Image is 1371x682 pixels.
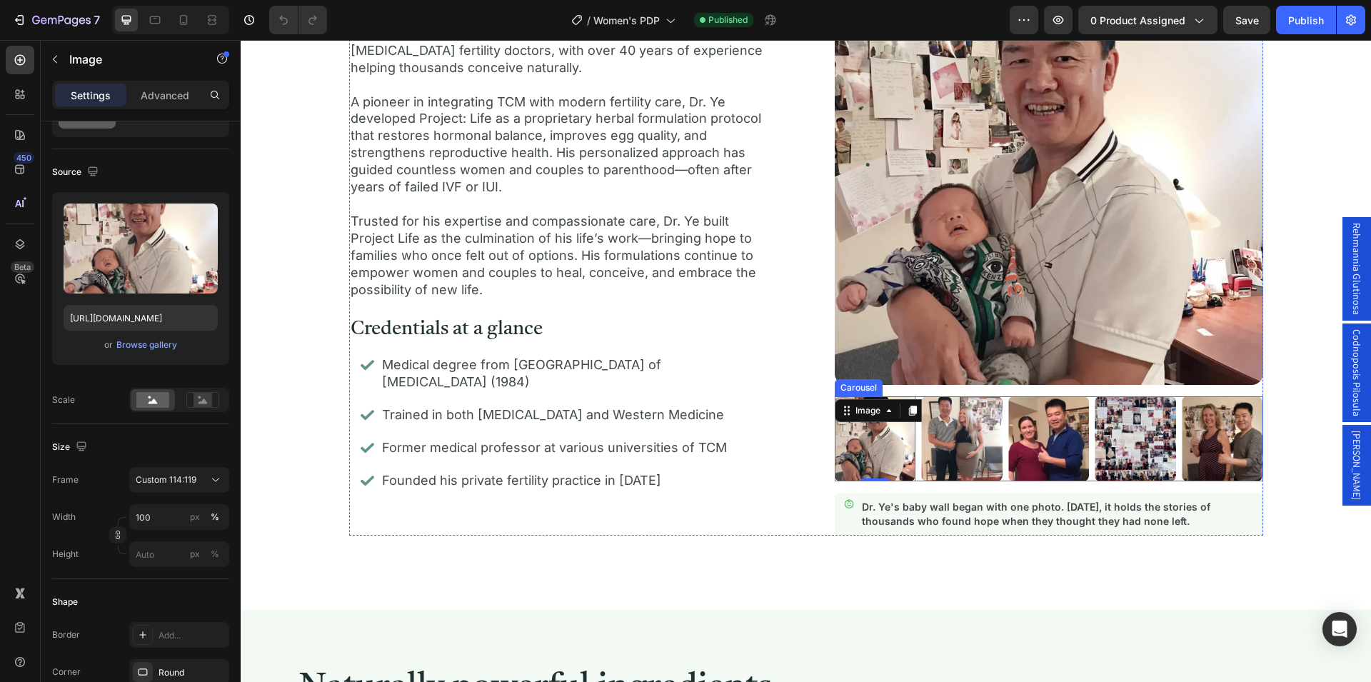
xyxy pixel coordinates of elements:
[1276,6,1336,34] button: Publish
[1109,391,1123,460] span: [PERSON_NAME]
[1235,14,1259,26] span: Save
[14,152,34,164] div: 450
[52,511,76,523] label: Width
[52,666,81,678] div: Corner
[52,473,79,486] label: Frame
[612,364,643,377] div: Image
[141,432,523,449] p: Founded his private fertility practice in [DATE]
[1090,13,1185,28] span: 0 product assigned
[64,204,218,294] img: preview-image
[136,473,196,486] span: Custom 114:119
[621,460,1013,488] p: Dr. Ye's baby wall began with one photo. [DATE], it holds the stories of thousands who found hope...
[190,511,200,523] div: px
[11,261,34,273] div: Beta
[206,508,224,526] button: px
[94,11,100,29] p: 7
[1078,6,1217,34] button: 0 product assigned
[597,341,639,354] div: Carousel
[116,338,178,352] button: Browse gallery
[64,305,218,331] input: https://example.com/image.jpg
[52,393,75,406] div: Scale
[129,541,229,567] input: px%
[1223,6,1270,34] button: Save
[269,6,327,34] div: Undo/Redo
[603,458,614,470] img: gempages_491691367047627898-e4ed46f9-3e96-4c87-8fc0-182ceae0db27.svg
[186,546,204,563] button: %
[52,438,90,457] div: Size
[190,548,200,561] div: px
[941,356,1023,441] img: gempages_491691367047627898-79dc996b-3684-4448-948e-65f754f66204.webp
[593,13,660,28] span: Women's PDP
[109,277,537,303] h3: Credentials at a glance
[594,356,676,441] img: gempages_491691367047627898-f189e675-d937-4bf4-9315-dd30e3f684e4.webp
[587,13,591,28] span: /
[52,596,78,608] div: Shape
[854,356,935,441] img: gempages_491691367047627898-c8183f19-8934-44d5-8d46-4265c9488644.webp
[52,548,79,561] label: Height
[1109,183,1123,275] span: Rehmannia Glutinosa
[104,336,113,353] span: or
[211,548,219,561] div: %
[1322,612,1357,646] div: Open Intercom Messenger
[241,40,1371,682] iframe: Design area
[141,88,189,103] p: Advanced
[159,629,226,642] div: Add...
[206,546,224,563] button: px
[211,511,219,523] div: %
[141,366,523,383] p: Trained in both [MEDICAL_DATA] and Western Medicine
[159,666,226,679] div: Round
[141,316,523,351] p: Medical degree from [GEOGRAPHIC_DATA] of [MEDICAL_DATA] (1984)
[69,51,191,68] p: Image
[116,339,177,351] div: Browse gallery
[186,508,204,526] button: %
[52,628,80,641] div: Border
[57,627,1113,671] h2: Naturally powerful ingredients
[1109,289,1123,376] span: Codnoposis Pilosula
[1288,13,1324,28] div: Publish
[708,14,748,26] span: Published
[6,6,106,34] button: 7
[129,504,229,530] input: px%
[681,356,762,441] img: gempages_491691367047627898-979e8d15-3475-4afc-b3b9-380fe2b32a10.webp
[141,399,523,416] p: Former medical professor at various universities of TCM
[71,88,111,103] p: Settings
[768,356,849,441] img: gempages_491691367047627898-12e57e76-eac3-4f6c-a1b4-452dccced2d0.webp
[129,467,229,493] button: Custom 114:119
[52,163,101,182] div: Source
